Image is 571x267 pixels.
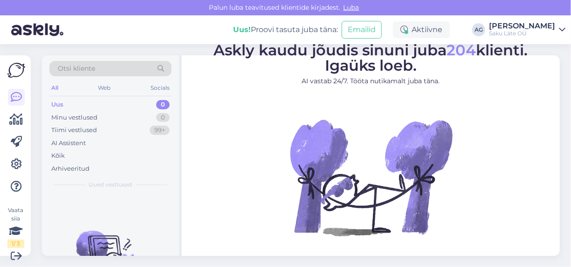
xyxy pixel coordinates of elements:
[58,64,95,73] span: Otsi kliente
[51,100,63,109] div: Uus
[51,164,89,174] div: Arhiveeritud
[342,21,382,39] button: Emailid
[447,41,476,59] span: 204
[7,206,24,248] div: Vaata siia
[89,180,132,189] span: Uued vestlused
[150,126,170,135] div: 99+
[287,93,455,261] img: No Chat active
[7,240,24,248] div: 1 / 3
[156,100,170,109] div: 0
[149,82,172,94] div: Socials
[489,30,555,37] div: Saku Läte OÜ
[96,82,113,94] div: Web
[156,113,170,122] div: 0
[51,126,97,135] div: Tiimi vestlused
[393,21,450,38] div: Aktiivne
[341,3,362,12] span: Luba
[489,22,555,30] div: [PERSON_NAME]
[51,113,97,122] div: Minu vestlused
[51,139,86,148] div: AI Assistent
[7,63,25,78] img: Askly Logo
[233,25,251,34] b: Uus!
[49,82,60,94] div: All
[233,24,338,35] div: Proovi tasuta juba täna:
[51,151,65,160] div: Kõik
[489,22,565,37] a: [PERSON_NAME]Saku Läte OÜ
[472,23,485,36] div: AG
[214,41,528,74] span: Askly kaudu jõudis sinuni juba klienti. Igaüks loeb.
[214,76,528,86] p: AI vastab 24/7. Tööta nutikamalt juba täna.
